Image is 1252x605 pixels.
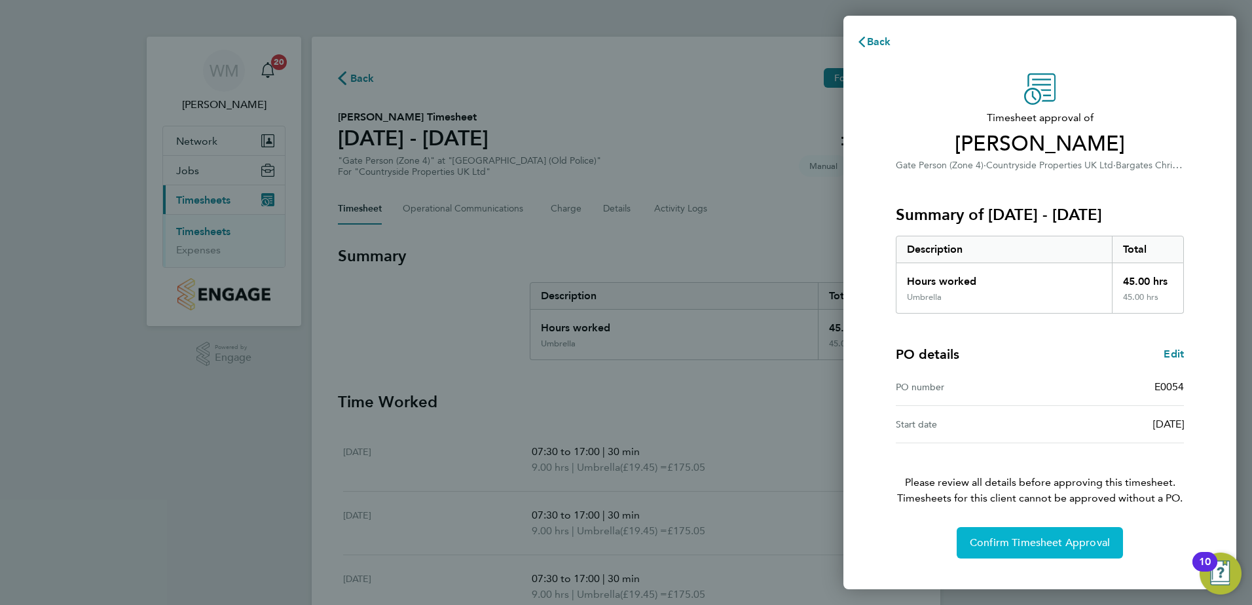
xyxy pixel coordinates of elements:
div: Umbrella [907,292,942,302]
div: Hours worked [896,263,1112,292]
div: Summary of 15 - 21 Sep 2025 [896,236,1184,314]
span: [PERSON_NAME] [896,131,1184,157]
div: 45.00 hrs [1112,263,1184,292]
div: [DATE] [1040,416,1184,432]
h4: PO details [896,345,959,363]
span: E0054 [1154,380,1184,393]
div: 10 [1199,562,1211,579]
span: Timesheets for this client cannot be approved without a PO. [880,490,1200,506]
a: Edit [1164,346,1184,362]
span: Countryside Properties UK Ltd [986,160,1113,171]
span: · [1113,160,1116,171]
div: Total [1112,236,1184,263]
div: 45.00 hrs [1112,292,1184,313]
p: Please review all details before approving this timesheet. [880,443,1200,506]
span: Gate Person (Zone 4) [896,160,984,171]
button: Open Resource Center, 10 new notifications [1200,553,1242,595]
span: Confirm Timesheet Approval [970,536,1110,549]
div: Description [896,236,1112,263]
span: Edit [1164,348,1184,360]
div: PO number [896,379,1040,395]
span: · [984,160,986,171]
span: Back [867,35,891,48]
button: Back [843,29,904,55]
button: Confirm Timesheet Approval [957,527,1123,559]
div: Start date [896,416,1040,432]
h3: Summary of [DATE] - [DATE] [896,204,1184,225]
span: Timesheet approval of [896,110,1184,126]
